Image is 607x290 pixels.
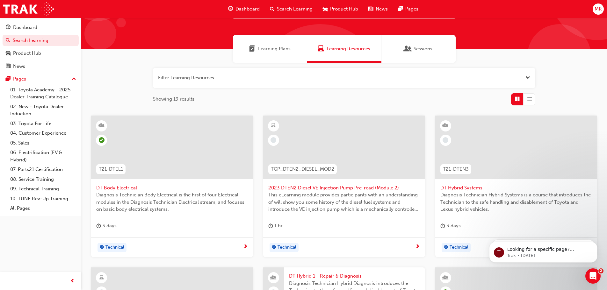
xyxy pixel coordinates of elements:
[228,5,233,13] span: guage-icon
[278,244,296,251] span: Technical
[99,137,105,143] span: learningRecordVerb_ATTEND-icon
[6,25,11,31] span: guage-icon
[268,191,420,213] span: This eLearning module provides participants with an understanding of will show you some history o...
[363,3,393,16] a: news-iconNews
[381,35,456,63] a: SessionsSessions
[8,128,79,138] a: 04. Customer Experience
[99,122,104,130] span: learningResourceType_INSTRUCTOR_LED-icon
[233,35,307,63] a: Learning PlansLearning Plans
[91,116,253,258] a: T21-DTEL1DT Body ElectricalDiagnosis Technician Body Electrical is the first of four Electrical m...
[72,75,76,83] span: up-icon
[6,64,11,69] span: news-icon
[105,244,124,251] span: Technical
[268,222,283,230] div: 1 hr
[8,184,79,194] a: 09. Technical Training
[3,20,79,73] button: DashboardSearch LearningProduct HubNews
[368,5,373,13] span: news-icon
[8,138,79,148] a: 05. Sales
[376,5,388,13] span: News
[96,184,248,192] span: DT Body Electrical
[153,95,194,103] span: Showing 19 results
[405,5,418,13] span: Pages
[100,244,104,252] span: target-icon
[3,73,79,85] button: Pages
[271,137,276,143] span: learningRecordVerb_NONE-icon
[414,45,432,53] span: Sessions
[99,166,123,173] span: T21-DTEL1
[330,5,358,13] span: Product Hub
[598,268,603,273] span: 2
[444,244,448,252] span: target-icon
[13,63,25,70] div: News
[415,244,420,250] span: next-icon
[271,122,276,130] span: learningResourceType_ELEARNING-icon
[268,222,273,230] span: duration-icon
[289,272,420,280] span: DT Hybrid 1 - Repair & Diagnosis
[450,244,468,251] span: Technical
[440,191,592,213] span: Diagnosis Technician Hybrid Systems is a course that introduces the Technician to the safe handli...
[268,184,420,192] span: 2023 DTEN2 Diesel VE Injection Pump Pre-read (Module 2)
[3,2,54,16] img: Trak
[593,4,604,15] button: MR
[235,5,260,13] span: Dashboard
[263,116,425,258] a: TGP_DTEN2_DIESEL_MOD22023 DTEN2 Diesel VE Injection Pump Pre-read (Module 2)This eLearning module...
[443,274,448,282] span: learningResourceType_INSTRUCTOR_LED-icon
[3,60,79,72] a: News
[515,95,520,103] span: Grid
[585,268,601,284] iframe: Intercom live chat
[96,191,248,213] span: Diagnosis Technician Body Electrical is the first of four Electrical modules in the Diagnosis Tec...
[265,3,318,16] a: search-iconSearch Learning
[393,3,423,16] a: pages-iconPages
[13,75,26,83] div: Pages
[307,35,381,63] a: Learning ResourcesLearning Resources
[3,47,79,59] a: Product Hub
[3,22,79,33] a: Dashboard
[8,174,79,184] a: 08. Service Training
[249,45,256,53] span: Learning Plans
[258,45,291,53] span: Learning Plans
[443,137,448,143] span: learningRecordVerb_NONE-icon
[398,5,403,13] span: pages-icon
[270,5,274,13] span: search-icon
[3,35,79,46] a: Search Learning
[13,50,41,57] div: Product Hub
[243,244,248,250] span: next-icon
[480,228,607,273] iframe: Intercom notifications message
[8,194,79,204] a: 10. TUNE Rev-Up Training
[8,119,79,129] a: 03. Toyota For Life
[70,277,75,285] span: prev-icon
[405,45,411,53] span: Sessions
[318,45,324,53] span: Learning Resources
[223,3,265,16] a: guage-iconDashboard
[8,203,79,213] a: All Pages
[8,148,79,165] a: 06. Electrification (EV & Hybrid)
[6,51,11,56] span: car-icon
[440,184,592,192] span: DT Hybrid Systems
[440,222,445,230] span: duration-icon
[527,95,532,103] span: List
[8,165,79,174] a: 07. Parts21 Certification
[96,222,101,230] span: duration-icon
[96,222,117,230] div: 3 days
[6,38,10,44] span: search-icon
[13,24,37,31] div: Dashboard
[525,74,530,81] button: Open the filter
[435,116,597,258] a: T21-DTEN3DT Hybrid SystemsDiagnosis Technician Hybrid Systems is a course that introduces the Tec...
[6,76,11,82] span: pages-icon
[271,274,276,282] span: people-icon
[8,85,79,102] a: 01. Toyota Academy - 2025 Dealer Training Catalogue
[318,3,363,16] a: car-iconProduct Hub
[8,102,79,119] a: 02. New - Toyota Dealer Induction
[99,274,104,282] span: learningResourceType_ELEARNING-icon
[443,166,469,173] span: T21-DTEN3
[272,244,276,252] span: target-icon
[327,45,370,53] span: Learning Resources
[323,5,328,13] span: car-icon
[271,166,334,173] span: TGP_DTEN2_DIESEL_MOD2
